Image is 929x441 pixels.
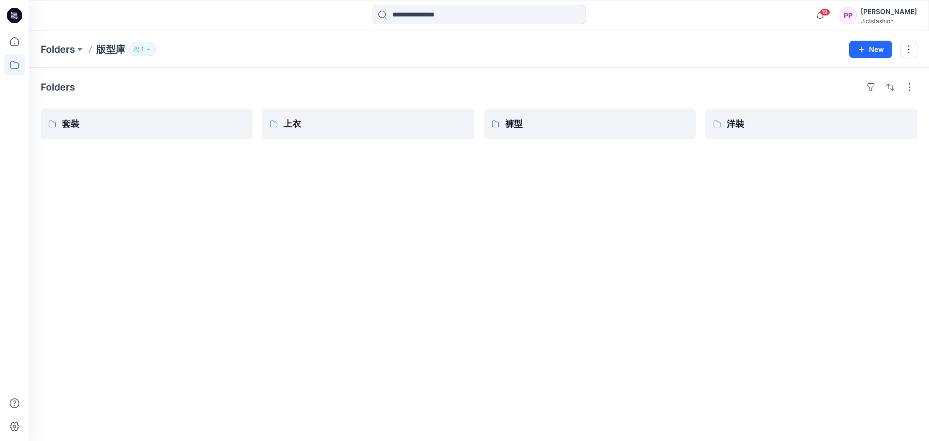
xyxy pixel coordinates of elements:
a: 上衣 [262,108,474,139]
p: 1 [141,44,144,55]
a: Folders [41,43,75,56]
p: 上衣 [284,117,466,131]
h4: Folders [41,81,75,93]
a: 褲型 [484,108,696,139]
p: 褲型 [505,117,688,131]
span: 19 [820,8,830,16]
p: 套裝 [62,117,245,131]
p: 洋裝 [727,117,910,131]
a: 套裝 [41,108,253,139]
button: 1 [129,43,156,56]
a: 洋裝 [705,108,917,139]
div: PP [839,7,857,24]
div: [PERSON_NAME] [861,6,917,17]
div: Jictsfashion [861,17,917,25]
p: 版型庫 [96,43,125,56]
button: New [849,41,892,58]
